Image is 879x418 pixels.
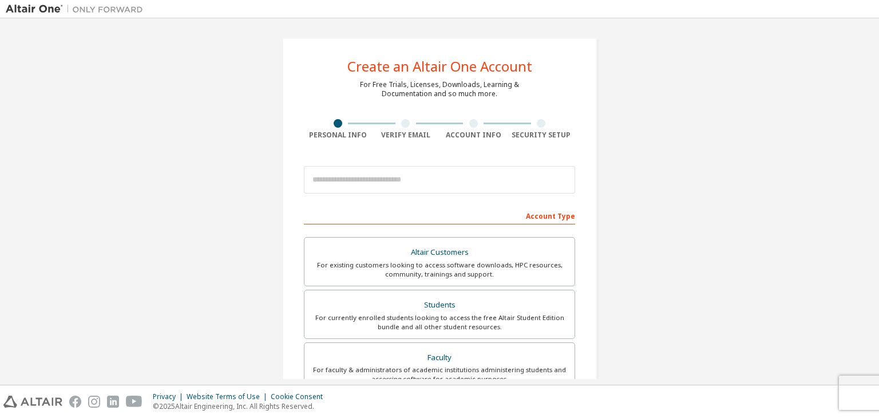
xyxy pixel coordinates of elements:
[311,350,568,366] div: Faculty
[439,131,508,140] div: Account Info
[311,261,568,279] div: For existing customers looking to access software downloads, HPC resources, community, trainings ...
[372,131,440,140] div: Verify Email
[3,396,62,408] img: altair_logo.svg
[153,392,187,401] div: Privacy
[311,365,568,384] div: For faculty & administrators of academic institutions administering students and accessing softwa...
[508,131,576,140] div: Security Setup
[304,206,575,224] div: Account Type
[153,401,330,411] p: © 2025 Altair Engineering, Inc. All Rights Reserved.
[88,396,100,408] img: instagram.svg
[6,3,149,15] img: Altair One
[187,392,271,401] div: Website Terms of Use
[311,313,568,332] div: For currently enrolled students looking to access the free Altair Student Edition bundle and all ...
[69,396,81,408] img: facebook.svg
[347,60,532,73] div: Create an Altair One Account
[360,80,519,98] div: For Free Trials, Licenses, Downloads, Learning & Documentation and so much more.
[311,297,568,313] div: Students
[126,396,142,408] img: youtube.svg
[304,131,372,140] div: Personal Info
[107,396,119,408] img: linkedin.svg
[311,245,568,261] div: Altair Customers
[271,392,330,401] div: Cookie Consent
